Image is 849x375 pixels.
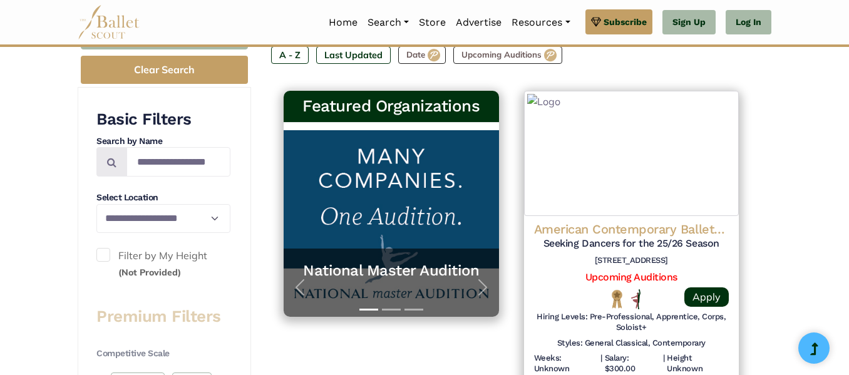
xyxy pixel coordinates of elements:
h6: Height Unknown [667,353,729,374]
label: A - Z [271,46,309,64]
h5: Seeking Dancers for the 25/26 Season [534,237,729,250]
a: National Master Audition [296,261,486,280]
a: Advertise [451,9,507,36]
button: Clear Search [81,56,248,84]
h3: Basic Filters [96,109,230,130]
a: Apply [684,287,729,307]
img: Logo [524,91,739,216]
a: Log In [726,10,771,35]
h6: Salary: $300.00 [605,353,661,374]
a: Subscribe [585,9,652,34]
a: Store [414,9,451,36]
h6: | [663,353,665,374]
label: Upcoming Auditions [453,46,562,64]
img: National [609,289,625,309]
h4: Select Location [96,192,230,204]
h6: [STREET_ADDRESS] [534,255,729,266]
span: Subscribe [604,15,647,29]
a: Sign Up [662,10,716,35]
h6: Weeks: Unknown [534,353,599,374]
h4: Search by Name [96,135,230,148]
h6: Hiring Levels: Pre-Professional, Apprentice, Corps, Soloist+ [534,312,729,333]
button: Slide 1 [359,302,378,317]
button: Slide 3 [404,302,423,317]
button: Slide 2 [382,302,401,317]
h6: General Classical, Contemporary [557,338,706,349]
h4: American Contemporary Ballet (ACB) [534,221,729,237]
small: (Not Provided) [118,267,181,278]
label: Last Updated [316,46,391,64]
a: Upcoming Auditions [585,271,677,283]
h4: Competitive Scale [96,347,230,360]
h3: Premium Filters [96,306,230,327]
h6: | [600,353,602,374]
a: Home [324,9,363,36]
label: Filter by My Height [96,248,230,280]
input: Search by names... [126,147,230,177]
label: Date [398,46,446,64]
img: gem.svg [591,15,601,29]
h3: Featured Organizations [294,96,489,117]
img: All [631,289,641,309]
a: Search [363,9,414,36]
a: Resources [507,9,575,36]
